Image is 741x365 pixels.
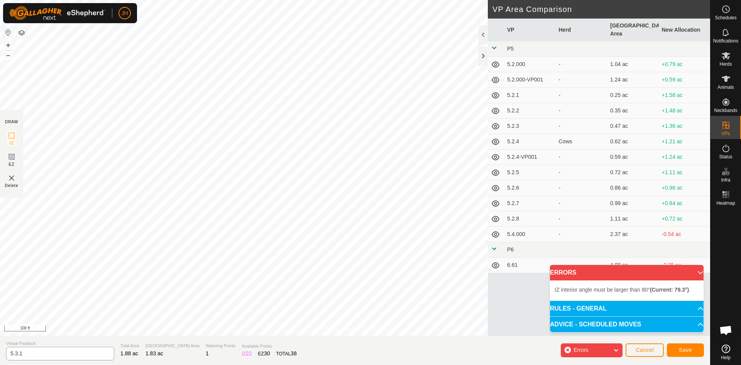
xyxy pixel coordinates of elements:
span: 1 [206,350,209,357]
td: 0.35 ac [607,103,659,119]
td: +1.36 ac [659,119,711,134]
td: +1.11 ac [659,165,711,180]
button: + [3,41,13,50]
th: New Allocation [659,19,711,41]
td: +0.59 ac [659,72,711,88]
span: Herds [719,62,732,66]
td: 2.37 ac [607,227,659,242]
div: - [559,215,604,223]
p-accordion-content: ERRORS [550,280,704,300]
span: Animals [717,85,734,90]
td: +1.58 ac [659,88,711,103]
td: 5.2.8 [504,211,556,227]
span: ERRORS [550,270,576,276]
img: Gallagher Logo [9,6,106,20]
td: 5.2.5 [504,165,556,180]
div: IZ [242,350,252,358]
span: Heatmap [716,201,735,205]
b: (Current: 79.3°) [650,287,689,293]
button: Save [667,343,704,357]
div: TOTAL [276,350,297,358]
span: Available Points [242,343,296,350]
span: IZ [10,140,14,146]
span: 22 [246,350,252,357]
span: Infra [721,178,730,182]
span: Total Area [120,343,139,349]
span: Virtual Paddock [6,340,114,347]
span: 38 [291,350,297,357]
td: -0.54 ac [659,227,711,242]
div: - [559,168,604,177]
span: Watering Points [206,343,235,349]
span: VPs [721,131,730,136]
span: Schedules [715,15,736,20]
td: 1.24 ac [607,72,659,88]
td: 0.59 ac [607,149,659,165]
td: 1.11 ac [607,211,659,227]
span: 1.83 ac [145,350,163,357]
span: Errors [574,347,588,353]
td: +0.84 ac [659,196,711,211]
span: JH [121,9,128,17]
td: +1.21 ac [659,134,711,149]
div: - [559,261,604,269]
td: 5.2.6 [504,180,556,196]
div: EZ [258,350,270,358]
span: EZ [9,161,15,167]
div: - [559,230,604,238]
td: 5.2.000 [504,57,556,72]
td: +1.24 ac [659,149,711,165]
span: P6 [507,246,514,253]
a: Privacy Policy [325,326,354,333]
td: 0.72 ac [607,165,659,180]
td: 0.99 ac [607,196,659,211]
div: - [559,199,604,207]
th: VP [504,19,556,41]
h2: VP Area Comparison [492,5,710,14]
span: Neckbands [714,108,737,113]
button: Reset Map [3,28,13,37]
td: 6.61 [504,258,556,273]
span: ADVICE - SCHEDULED MOVES [550,321,641,328]
a: Help [711,341,741,363]
span: 30 [264,350,270,357]
span: IZ interior angle must be larger than 80° . [555,287,690,293]
td: 0.47 ac [607,119,659,134]
button: Map Layers [17,28,26,37]
div: - [559,153,604,161]
p-accordion-header: ERRORS [550,265,704,280]
a: Contact Us [363,326,386,333]
div: - [559,60,604,68]
div: - [559,91,604,99]
div: Cows [559,138,604,146]
div: - [559,107,604,115]
div: - [559,122,604,130]
td: 0.86 ac [607,180,659,196]
span: Notifications [713,39,738,43]
span: 1.88 ac [120,350,138,357]
div: - [559,184,604,192]
td: 5.2.2 [504,103,556,119]
span: Cancel [636,347,654,353]
td: +0.96 ac [659,180,711,196]
div: DRAW [5,119,18,125]
span: Help [721,355,731,360]
td: 5.2.7 [504,196,556,211]
button: – [3,51,13,60]
span: Status [719,154,732,159]
span: Save [679,347,692,353]
td: 4.08 ac [607,258,659,273]
td: 5.2.3 [504,119,556,134]
p-accordion-header: RULES - GENERAL [550,301,704,316]
td: 5.4.000 [504,227,556,242]
span: P5 [507,46,514,52]
img: VP [7,173,16,183]
a: Open chat [714,319,738,342]
td: 5.2.000-VP001 [504,72,556,88]
th: Herd [556,19,607,41]
div: - [559,76,604,84]
p-accordion-header: ADVICE - SCHEDULED MOVES [550,317,704,332]
span: Delete [5,183,19,188]
th: [GEOGRAPHIC_DATA] Area [607,19,659,41]
td: +0.79 ac [659,57,711,72]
